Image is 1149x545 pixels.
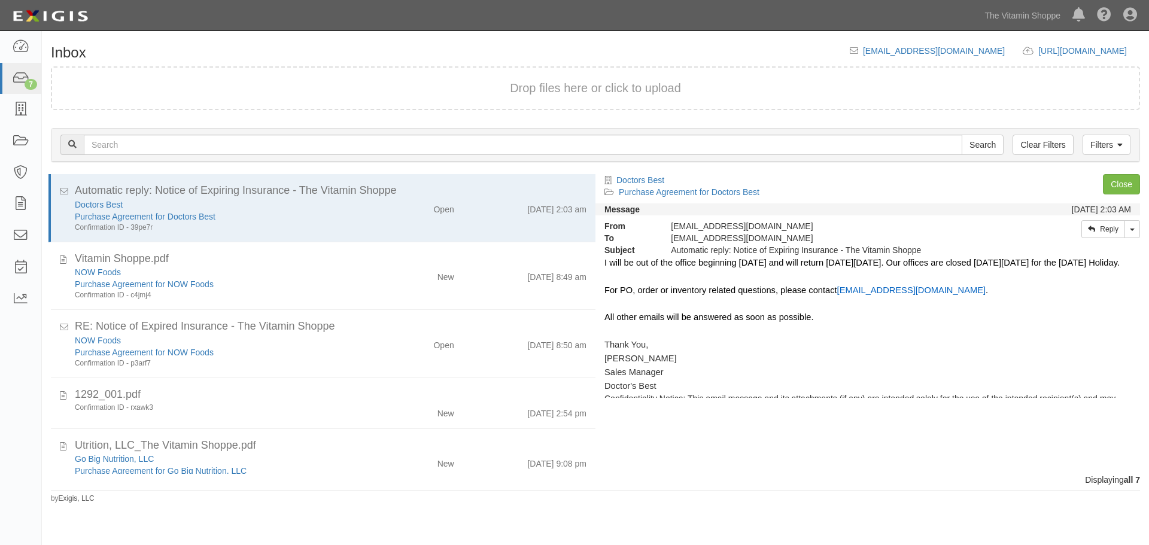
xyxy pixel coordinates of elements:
div: New [437,266,454,283]
a: [EMAIL_ADDRESS][DOMAIN_NAME] [863,46,1005,56]
div: [DATE] 8:50 am [527,334,586,351]
a: [URL][DOMAIN_NAME] [1038,46,1140,56]
div: 1292_001.pdf [75,387,586,403]
div: [DATE] 2:54 pm [527,403,586,419]
strong: To [595,232,662,244]
div: Vitamin Shoppe.pdf [75,251,586,267]
a: Doctors Best [616,175,664,185]
a: Go Big Nutrition, LLC [75,454,154,464]
div: [DATE] 8:49 am [527,266,586,283]
div: Confirmation ID - c4jmj4 [75,290,366,300]
div: Confirmation ID - 39pe7r [75,223,366,233]
div: Go Big Nutrition, LLC [75,453,366,465]
div: Confirmation ID - rxawk3 [75,403,366,413]
div: Open [433,334,454,351]
a: Reply [1081,220,1125,238]
span: . [986,285,988,295]
a: Purchase Agreement for Doctors Best [75,212,215,221]
div: Utrition, LLC_The Vitamin Shoppe.pdf [75,438,586,453]
div: Automatic reply: Notice of Expiring Insurance - The Vitamin Shoppe [75,183,586,199]
div: RE: Notice of Expired Insurance - The Vitamin Shoppe [75,319,586,334]
a: Exigis, LLC [59,494,95,503]
div: [DATE] 2:03 AM [1072,203,1131,215]
div: NOW Foods [75,266,366,278]
input: Search [962,135,1004,155]
span: Sales Manager [604,367,664,377]
a: [EMAIL_ADDRESS][DOMAIN_NAME] [837,285,986,295]
span: I will be out of the office beginning [DATE] and will return [DATE][DATE]. Our offices are closed... [604,258,1120,267]
h1: Inbox [51,45,86,60]
a: Purchase Agreement for Doctors Best [619,187,759,197]
a: Doctors Best [75,200,123,209]
div: [DATE] 2:03 am [527,199,586,215]
a: Filters [1083,135,1130,155]
img: logo-5460c22ac91f19d4615b14bd174203de0afe785f0fc80cf4dbbc73dc1793850b.png [9,5,92,27]
div: [EMAIL_ADDRESS][DOMAIN_NAME] [662,220,995,232]
small: by [51,494,95,504]
div: Automatic reply: Notice of Expiring Insurance - The Vitamin Shoppe [662,244,995,256]
div: Confirmation ID - p3arf7 [75,358,366,369]
div: agreement-j9ya3c@vitaminshoppe.complianz.com [662,232,995,244]
button: Drop files here or click to upload [510,80,681,97]
div: New [437,453,454,470]
span: For PO, order or inventory related questions, please contact [604,285,837,295]
div: 7 [25,79,37,90]
span: Thank You, [604,340,648,349]
input: Search [84,135,962,155]
b: all 7 [1124,475,1140,485]
a: NOW Foods [75,336,121,345]
a: NOW Foods [75,267,121,277]
strong: Subject [595,244,662,256]
a: Purchase Agreement for Go Big Nutrition, LLC [75,466,247,476]
div: Confidentiality Notice: This email message and its attachments (if any) are intended solely for t... [595,256,1140,398]
a: Purchase Agreement for NOW Foods [75,348,214,357]
a: Close [1103,174,1140,194]
a: The Vitamin Shoppe [978,4,1066,28]
div: Displaying [42,474,1149,486]
div: [DATE] 9:08 pm [527,453,586,470]
span: All other emails will be answered as soon as possible. [604,312,813,322]
a: Clear Filters [1013,135,1073,155]
div: Purchase Agreement for NOW Foods [75,278,366,290]
div: New [437,403,454,419]
div: Purchase Agreement for Go Big Nutrition, LLC [75,465,366,477]
strong: Message [604,205,640,214]
div: Open [433,199,454,215]
span: [PERSON_NAME] [604,354,677,363]
span: Doctor's Best [604,381,656,391]
a: Purchase Agreement for NOW Foods [75,279,214,289]
strong: From [595,220,662,232]
i: Help Center - Complianz [1097,8,1111,23]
